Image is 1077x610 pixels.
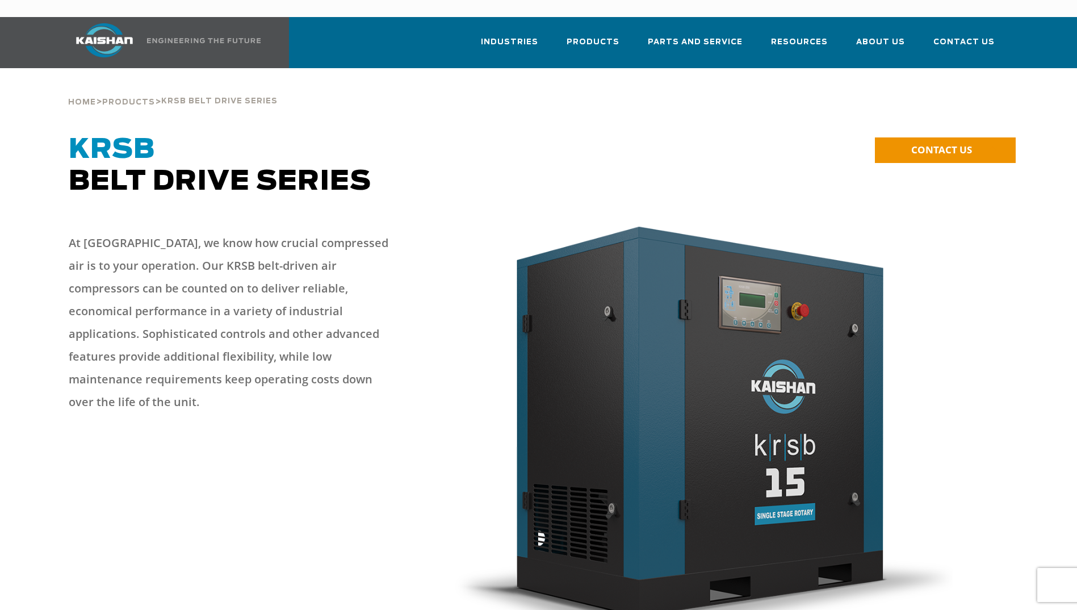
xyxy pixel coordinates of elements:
[69,136,155,164] span: KRSB
[147,38,261,43] img: Engineering the future
[648,36,743,49] span: Parts and Service
[68,97,96,107] a: Home
[69,136,371,195] span: Belt Drive Series
[648,27,743,66] a: Parts and Service
[933,27,995,66] a: Contact Us
[62,17,263,68] a: Kaishan USA
[161,98,278,105] span: krsb belt drive series
[102,97,155,107] a: Products
[911,143,972,156] span: CONTACT US
[567,27,619,66] a: Products
[875,137,1016,163] a: CONTACT US
[102,99,155,106] span: Products
[856,27,905,66] a: About Us
[481,36,538,49] span: Industries
[771,27,828,66] a: Resources
[68,99,96,106] span: Home
[62,23,147,57] img: kaishan logo
[69,232,398,413] p: At [GEOGRAPHIC_DATA], we know how crucial compressed air is to your operation. Our KRSB belt-driv...
[68,68,278,111] div: > >
[933,36,995,49] span: Contact Us
[856,36,905,49] span: About Us
[567,36,619,49] span: Products
[481,27,538,66] a: Industries
[771,36,828,49] span: Resources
